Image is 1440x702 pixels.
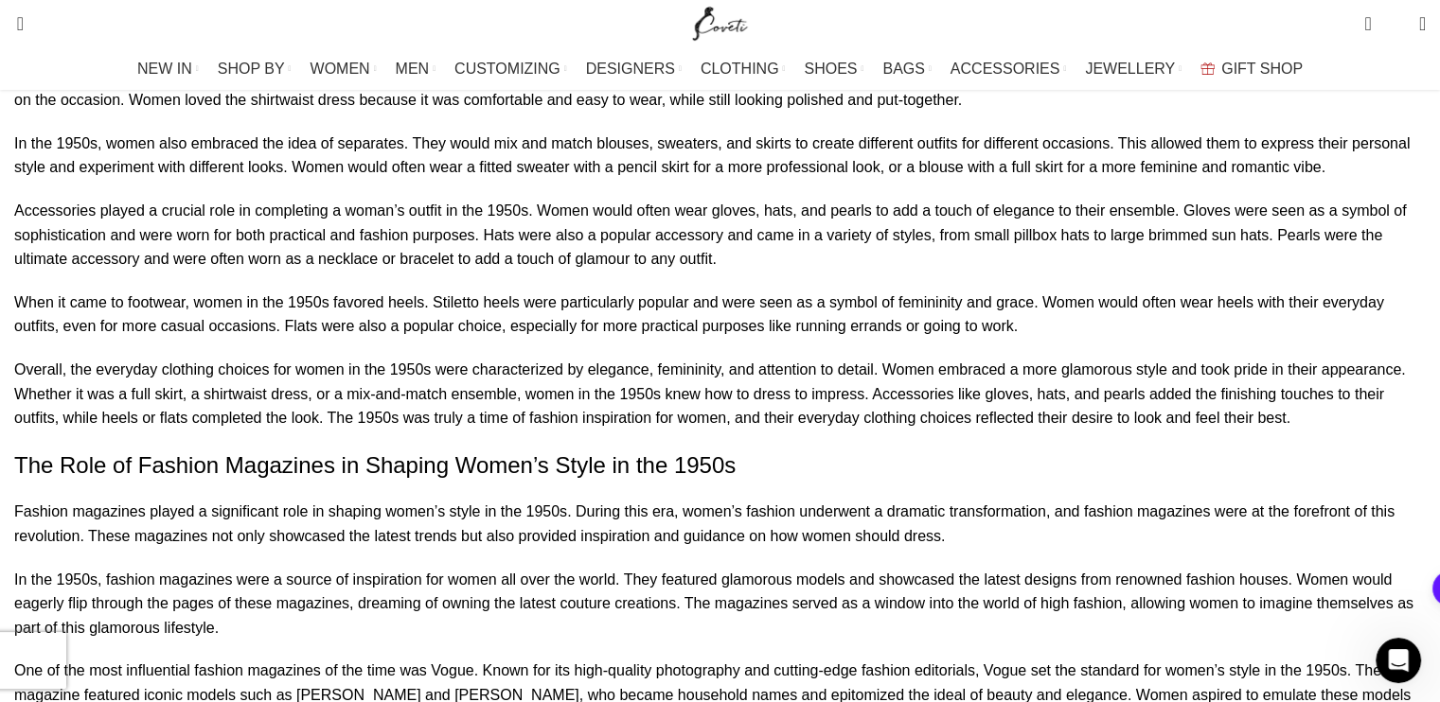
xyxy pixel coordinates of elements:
[218,50,292,88] a: SHOP BY
[1390,19,1404,33] span: 0
[311,50,377,88] a: WOMEN
[1200,50,1303,88] a: GIFT SHOP
[951,60,1060,78] span: ACCESSORIES
[951,50,1067,88] a: ACCESSORIES
[688,14,752,30] a: Site logo
[454,60,560,78] span: CUSTOMIZING
[586,50,682,88] a: DESIGNERS
[1366,9,1380,24] span: 0
[701,60,779,78] span: CLOTHING
[14,290,1426,339] p: When it came to footwear, women in the 1950s favored heels. Stiletto heels were particularly popu...
[14,568,1426,641] p: In the 1950s, fashion magazines were a source of inspiration for women all over the world. They f...
[5,50,1435,88] div: Main navigation
[1085,50,1182,88] a: JEWELLERY
[804,60,857,78] span: SHOES
[1221,60,1303,78] span: GIFT SHOP
[804,50,863,88] a: SHOES
[396,50,436,88] a: MEN
[396,60,430,78] span: MEN
[1200,62,1215,75] img: GiftBag
[14,500,1426,548] p: Fashion magazines played a significant role in shaping women’s style in the 1950s. During this er...
[137,50,199,88] a: NEW IN
[586,60,675,78] span: DESIGNERS
[14,449,1426,482] h2: The Role of Fashion Magazines in Shaping Women’s Style in the 1950s
[14,358,1426,430] p: Overall, the everyday clothing choices for women in the 1950s were characterized by elegance, fem...
[701,50,786,88] a: CLOTHING
[137,60,192,78] span: NEW IN
[14,199,1426,272] p: Accessories played a crucial role in completing a woman’s outfit in the 1950s. Women would often ...
[14,132,1426,180] p: In the 1950s, women also embraced the idea of separates. They would mix and match blouses, sweate...
[5,5,24,43] a: Search
[218,60,285,78] span: SHOP BY
[1085,60,1175,78] span: JEWELLERY
[1376,638,1421,683] iframe: Intercom live chat
[311,60,370,78] span: WOMEN
[882,50,931,88] a: BAGS
[1386,5,1405,43] div: My Wishlist
[1355,5,1380,43] a: 0
[454,50,567,88] a: CUSTOMIZING
[882,60,924,78] span: BAGS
